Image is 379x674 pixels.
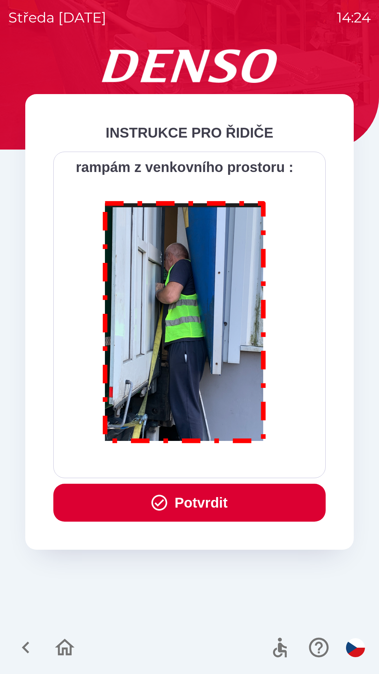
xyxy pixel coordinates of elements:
[337,7,371,28] p: 14:24
[8,7,106,28] p: středa [DATE]
[346,638,365,657] img: cs flag
[53,122,326,143] div: INSTRUKCE PRO ŘIDIČE
[25,49,354,83] img: Logo
[95,192,274,450] img: M8MNayrTL6gAAAABJRU5ErkJggg==
[53,484,326,522] button: Potvrdit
